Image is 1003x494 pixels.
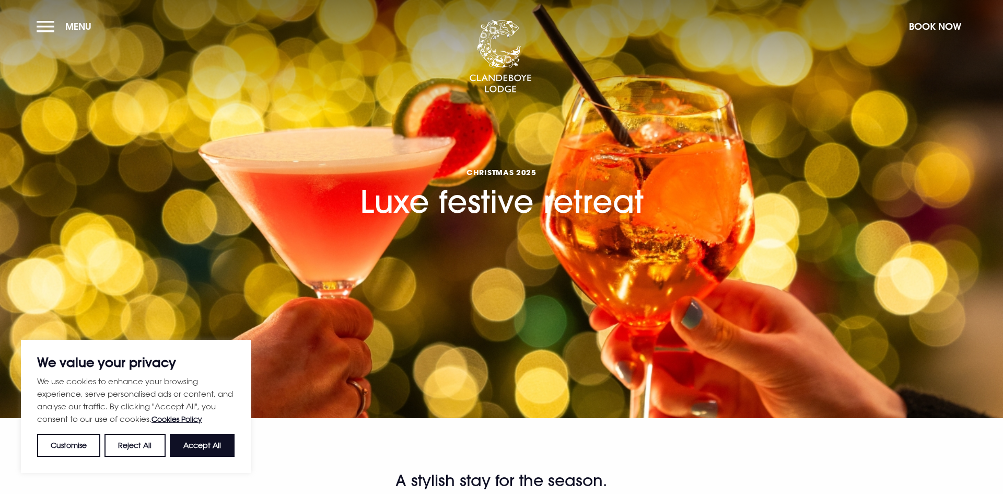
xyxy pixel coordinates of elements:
div: We value your privacy [21,340,251,473]
button: Menu [37,15,97,38]
a: Cookies Policy [151,415,202,423]
button: Reject All [104,434,165,457]
button: Customise [37,434,100,457]
h2: A stylish stay for the season. [253,470,750,491]
h1: Luxe festive retreat [360,107,644,221]
span: Menu [65,20,91,32]
img: Clandeboye Lodge [469,20,532,94]
button: Accept All [170,434,235,457]
span: CHRISTMAS 2025 [360,167,644,177]
p: We use cookies to enhance your browsing experience, serve personalised ads or content, and analys... [37,375,235,426]
button: Book Now [904,15,966,38]
p: We value your privacy [37,356,235,369]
